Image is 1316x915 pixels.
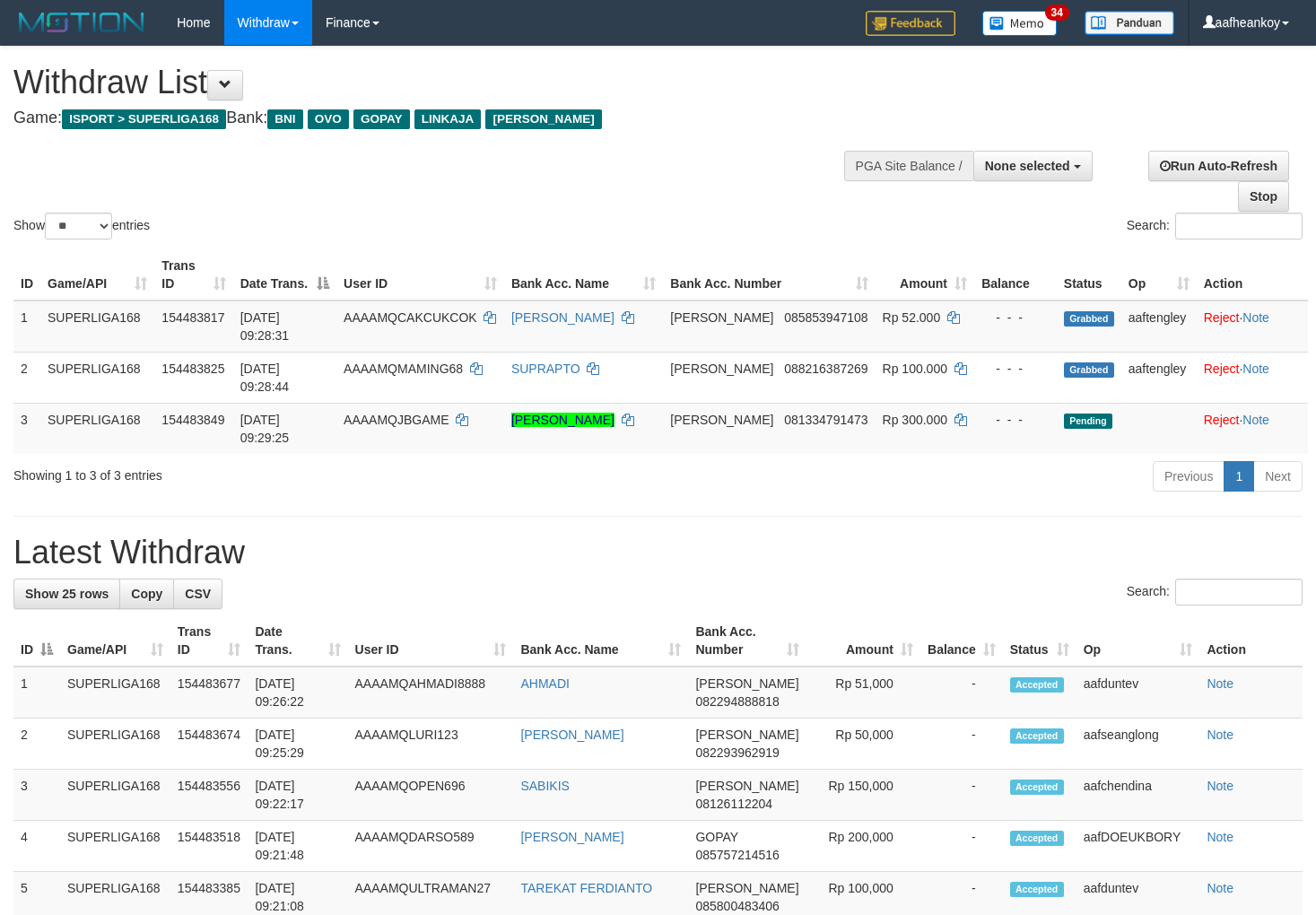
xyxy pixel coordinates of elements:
[170,719,248,770] td: 154483674
[981,360,1050,378] div: - - -
[353,109,410,129] span: GOPAY
[1242,413,1269,427] a: Note
[60,770,170,821] td: SUPERLIGA168
[13,403,40,454] td: 3
[1127,579,1303,606] label: Search:
[1064,311,1114,327] span: Grabbed
[520,881,652,895] a: TAREKAT FERDIANTO
[348,719,514,770] td: AAAAMQLURI123
[670,413,773,427] span: [PERSON_NAME]
[1045,4,1069,21] span: 34
[13,459,535,484] div: Showing 1 to 3 of 3 entries
[1127,213,1303,240] label: Search:
[520,676,569,691] a: AHMADI
[866,11,955,36] img: Feedback.jpg
[695,848,779,862] span: Copy 085757214516 to clipboard
[1238,181,1289,212] a: Stop
[520,830,623,844] a: [PERSON_NAME]
[920,615,1003,667] th: Balance: activate to sort column ascending
[695,728,798,742] span: [PERSON_NAME]
[784,362,867,376] span: Copy 088216387269 to clipboard
[1064,362,1114,378] span: Grabbed
[13,579,120,609] a: Show 25 rows
[62,109,226,129] span: ISPORT > SUPERLIGA168
[13,770,60,821] td: 3
[1197,403,1308,454] td: ·
[348,821,514,872] td: AAAAMQDARSO589
[13,821,60,872] td: 4
[1197,301,1308,353] td: ·
[784,310,867,325] span: Copy 085853947108 to clipboard
[248,667,347,719] td: [DATE] 09:26:22
[13,615,60,667] th: ID: activate to sort column descending
[695,694,779,709] span: Copy 082294888818 to clipboard
[1076,667,1200,719] td: aafduntev
[131,587,162,601] span: Copy
[40,301,154,353] td: SUPERLIGA168
[1076,615,1200,667] th: Op: activate to sort column ascending
[170,615,248,667] th: Trans ID: activate to sort column ascending
[511,413,614,427] a: [PERSON_NAME]
[248,821,347,872] td: [DATE] 09:21:48
[119,579,174,609] a: Copy
[1207,830,1233,844] a: Note
[1076,770,1200,821] td: aafchendina
[1204,310,1240,325] a: Reject
[13,352,40,403] td: 2
[695,899,779,913] span: Copy 085800483406 to clipboard
[1207,676,1233,691] a: Note
[1010,677,1064,693] span: Accepted
[161,362,224,376] span: 154483825
[1197,249,1308,301] th: Action
[1197,352,1308,403] td: ·
[13,667,60,719] td: 1
[45,213,112,240] select: Showentries
[233,249,336,301] th: Date Trans.: activate to sort column descending
[344,413,449,427] span: AAAAMQJBGAME
[883,413,947,427] span: Rp 300.000
[248,719,347,770] td: [DATE] 09:25:29
[695,745,779,760] span: Copy 082293962919 to clipboard
[784,413,867,427] span: Copy 081334791473 to clipboard
[154,249,232,301] th: Trans ID: activate to sort column ascending
[1242,362,1269,376] a: Note
[511,362,580,376] a: SUPRAPTO
[973,151,1093,181] button: None selected
[40,249,154,301] th: Game/API: activate to sort column ascending
[240,413,290,445] span: [DATE] 09:29:25
[1010,831,1064,846] span: Accepted
[1010,728,1064,744] span: Accepted
[60,821,170,872] td: SUPERLIGA168
[485,109,601,129] span: [PERSON_NAME]
[920,770,1003,821] td: -
[920,719,1003,770] td: -
[513,615,688,667] th: Bank Acc. Name: activate to sort column ascending
[1121,301,1197,353] td: aaftengley
[695,797,772,811] span: Copy 08126112204 to clipboard
[248,770,347,821] td: [DATE] 09:22:17
[883,362,947,376] span: Rp 100.000
[806,770,920,821] td: Rp 150,000
[60,615,170,667] th: Game/API: activate to sort column ascending
[40,403,154,454] td: SUPERLIGA168
[1003,615,1076,667] th: Status: activate to sort column ascending
[806,667,920,719] td: Rp 51,000
[13,301,40,353] td: 1
[414,109,482,129] span: LINKAJA
[985,159,1070,173] span: None selected
[920,821,1003,872] td: -
[1076,821,1200,872] td: aafDOEUKBORY
[1121,352,1197,403] td: aaftengley
[185,587,211,601] span: CSV
[1085,11,1174,35] img: panduan.png
[504,249,663,301] th: Bank Acc. Name: activate to sort column ascending
[1224,461,1254,492] a: 1
[170,770,248,821] td: 154483556
[1207,728,1233,742] a: Note
[13,9,150,36] img: MOTION_logo.png
[1199,615,1303,667] th: Action
[1148,151,1289,181] a: Run Auto-Refresh
[511,310,614,325] a: [PERSON_NAME]
[670,310,773,325] span: [PERSON_NAME]
[1010,780,1064,795] span: Accepted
